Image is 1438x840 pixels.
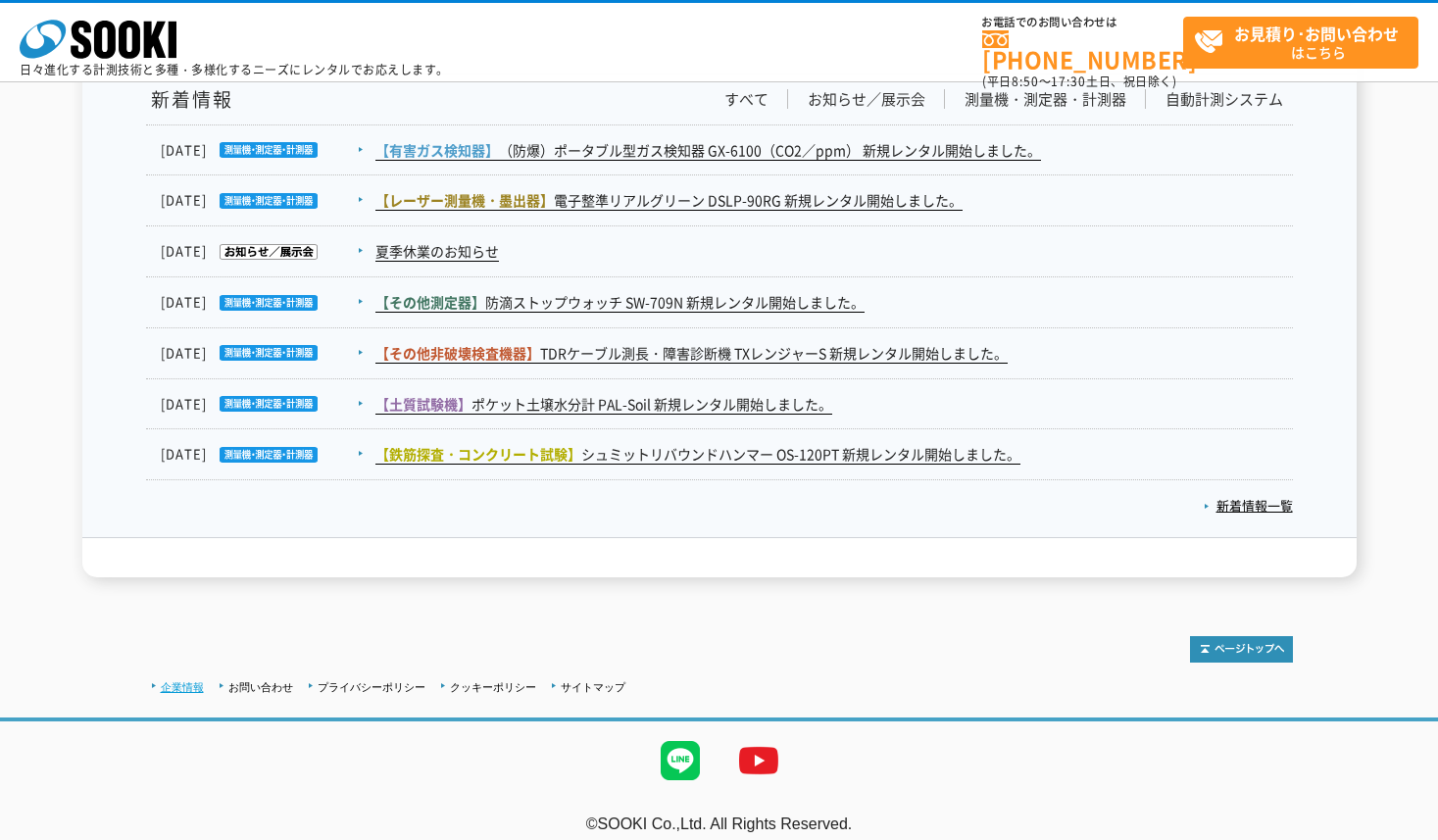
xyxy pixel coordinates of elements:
span: 17:30 [1051,73,1086,90]
a: すべて [724,89,769,110]
a: 【その他測定器】防滴ストップウォッチ SW-709N 新規レンタル開始しました。 [375,292,865,313]
strong: お見積り･お問い合わせ [1234,22,1399,45]
span: 【その他非破壊検査機器】 [375,343,540,363]
img: 測量機・測定器・計測器 [207,193,318,209]
span: はこちら [1194,18,1417,67]
a: 【土質試験機】ポケット土壌水分計 PAL-Soil 新規レンタル開始しました。 [375,394,832,415]
img: 測量機・測定器・計測器 [207,396,318,412]
a: 【鉄筋探査・コンクリート試験】シュミットリバウンドハンマー OS-120PT 新規レンタル開始しました。 [375,444,1020,465]
a: 【その他非破壊検査機器】TDRケーブル測長・障害診断機 TXレンジャーS 新規レンタル開始しました。 [375,343,1008,364]
a: プライバシーポリシー [318,681,425,693]
a: 測量機・測定器・計測器 [965,89,1126,110]
a: クッキーポリシー [450,681,536,693]
a: 【有害ガス検知器】（防爆）ポータブル型ガス検知器 GX-6100（CO2／ppm） 新規レンタル開始しました。 [375,140,1041,161]
h1: 新着情報 [146,89,233,110]
span: 【鉄筋探査・コンクリート試験】 [375,444,581,464]
a: お知らせ／展示会 [808,89,925,110]
span: 【有害ガス検知器】 [375,140,499,160]
a: 夏季休業のお知らせ [375,241,499,262]
a: 【レーザー測量機・墨出器】電子整準リアルグリーン DSLP-90RG 新規レンタル開始しました。 [375,190,963,211]
img: 測量機・測定器・計測器 [207,295,318,311]
a: サイトマップ [561,681,625,693]
span: (平日 ～ 土日、祝日除く) [982,73,1176,90]
a: 企業情報 [161,681,204,693]
span: 【レーザー測量機・墨出器】 [375,190,554,210]
img: LINE [641,721,719,800]
dt: [DATE] [161,394,373,415]
span: 【土質試験機】 [375,394,471,414]
img: お知らせ／展示会 [207,244,318,260]
dt: [DATE] [161,241,373,262]
span: 8:50 [1012,73,1039,90]
img: 測量機・測定器・計測器 [207,447,318,463]
a: 新着情報一覧 [1204,496,1293,515]
span: 【その他測定器】 [375,292,485,312]
img: 測量機・測定器・計測器 [207,345,318,361]
dt: [DATE] [161,292,373,313]
img: トップページへ [1190,636,1293,663]
a: 自動計測システム [1165,89,1283,110]
dt: [DATE] [161,190,373,211]
a: お問い合わせ [228,681,293,693]
a: [PHONE_NUMBER] [982,30,1183,71]
span: お電話でのお問い合わせは [982,17,1183,28]
img: YouTube [719,721,798,800]
dt: [DATE] [161,444,373,465]
a: お見積り･お問い合わせはこちら [1183,17,1418,69]
img: 測量機・測定器・計測器 [207,142,318,158]
dt: [DATE] [161,343,373,364]
dt: [DATE] [161,140,373,161]
p: 日々進化する計測技術と多種・多様化するニーズにレンタルでお応えします。 [20,64,449,75]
